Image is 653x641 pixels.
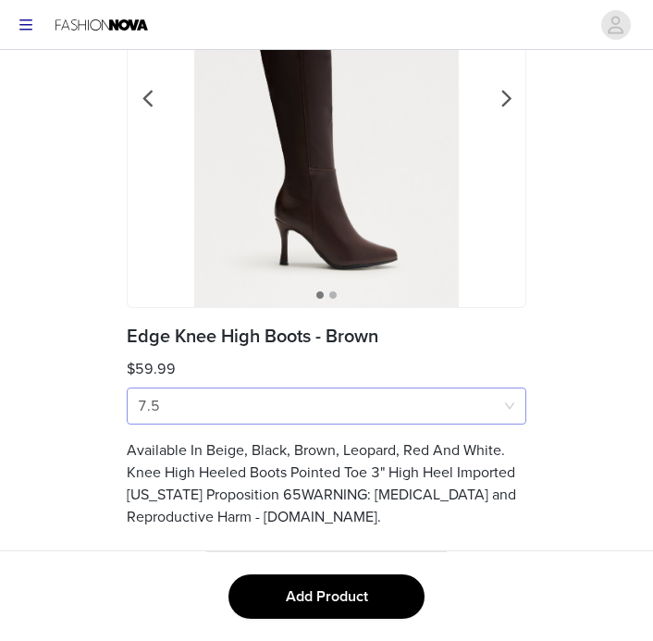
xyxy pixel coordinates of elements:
h4: Available In Beige, Black, Brown, Leopard, Red And White. Knee High Heeled Boots Pointed Toe 3" H... [127,439,526,528]
h3: $59.99 [127,358,526,380]
div: 7.5 [138,388,160,424]
h2: Edge Knee High Boots - Brown [127,323,526,351]
img: Fashion Nova Logo [55,4,148,45]
button: 2 [328,290,338,300]
button: Add Product [228,574,425,619]
div: avatar [607,10,624,40]
i: icon: down [504,401,515,413]
button: 1 [315,290,325,300]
